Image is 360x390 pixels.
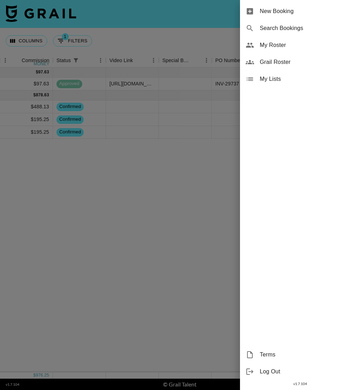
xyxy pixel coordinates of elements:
[240,37,360,54] div: My Roster
[240,20,360,37] div: Search Bookings
[260,41,354,49] span: My Roster
[240,380,360,388] div: v 1.7.104
[260,75,354,83] span: My Lists
[260,350,354,359] span: Terms
[240,54,360,71] div: Grail Roster
[260,367,354,376] span: Log Out
[240,363,360,380] div: Log Out
[240,346,360,363] div: Terms
[260,24,354,32] span: Search Bookings
[240,3,360,20] div: New Booking
[260,7,354,16] span: New Booking
[240,71,360,88] div: My Lists
[260,58,354,66] span: Grail Roster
